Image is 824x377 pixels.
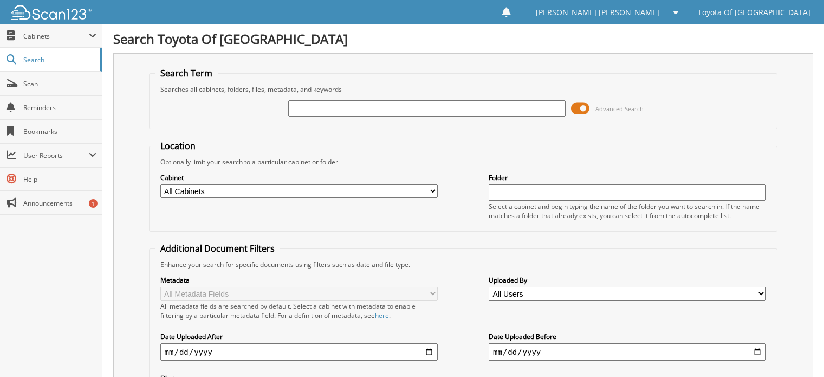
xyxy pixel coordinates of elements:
[698,9,810,16] span: Toyota Of [GEOGRAPHIC_DATA]
[23,103,96,112] span: Reminders
[23,151,89,160] span: User Reports
[23,31,89,41] span: Cabinets
[23,127,96,136] span: Bookmarks
[11,5,92,20] img: scan123-logo-white.svg
[155,260,772,269] div: Enhance your search for specific documents using filters such as date and file type.
[489,173,766,182] label: Folder
[113,30,813,48] h1: Search Toyota Of [GEOGRAPHIC_DATA]
[155,67,218,79] legend: Search Term
[489,332,766,341] label: Date Uploaded Before
[160,332,438,341] label: Date Uploaded After
[375,311,389,320] a: here
[23,79,96,88] span: Scan
[23,55,95,65] span: Search
[536,9,659,16] span: [PERSON_NAME] [PERSON_NAME]
[155,157,772,167] div: Optionally limit your search to a particular cabinet or folder
[89,199,98,208] div: 1
[160,343,438,361] input: start
[489,202,766,220] div: Select a cabinet and begin typing the name of the folder you want to search in. If the name match...
[160,302,438,320] div: All metadata fields are searched by default. Select a cabinet with metadata to enable filtering b...
[489,276,766,285] label: Uploaded By
[23,199,96,208] span: Announcements
[23,175,96,184] span: Help
[160,173,438,182] label: Cabinet
[160,276,438,285] label: Metadata
[155,242,280,254] legend: Additional Document Filters
[595,105,644,113] span: Advanced Search
[770,325,824,377] iframe: Chat Widget
[155,140,201,152] legend: Location
[489,343,766,361] input: end
[155,85,772,94] div: Searches all cabinets, folders, files, metadata, and keywords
